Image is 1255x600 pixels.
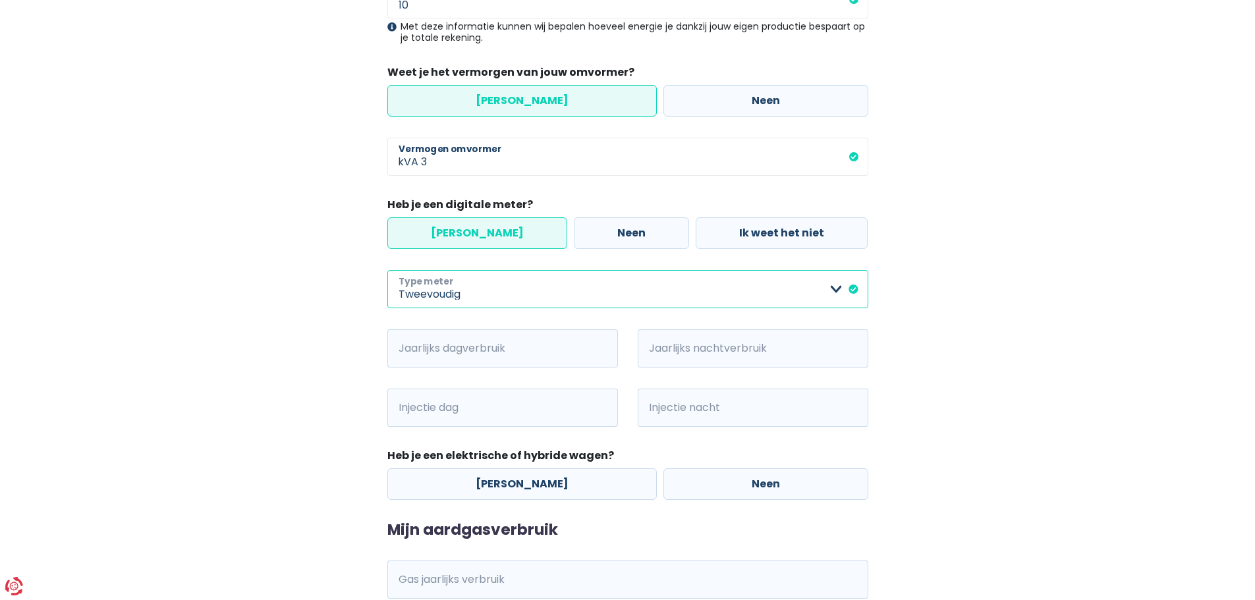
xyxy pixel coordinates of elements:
span: kWh [387,329,424,368]
span: kWh [387,389,424,427]
label: Neen [663,85,868,117]
legend: Heb je een digitale meter? [387,197,868,217]
label: [PERSON_NAME] [387,468,657,500]
label: Neen [574,217,689,249]
div: Met deze informatie kunnen wij bepalen hoeveel energie je dankzij jouw eigen productie bespaart o... [387,21,868,43]
span: kWh [387,560,424,599]
label: Neen [663,468,868,500]
span: kWh [638,389,674,427]
label: [PERSON_NAME] [387,217,567,249]
h2: Mijn aardgasverbruik [387,521,868,539]
legend: Heb je een elektrische of hybride wagen? [387,448,868,468]
span: kWh [638,329,674,368]
span: kVA [387,138,421,176]
label: [PERSON_NAME] [387,85,657,117]
label: Ik weet het niet [696,217,868,249]
legend: Weet je het vermorgen van jouw omvormer? [387,65,868,85]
